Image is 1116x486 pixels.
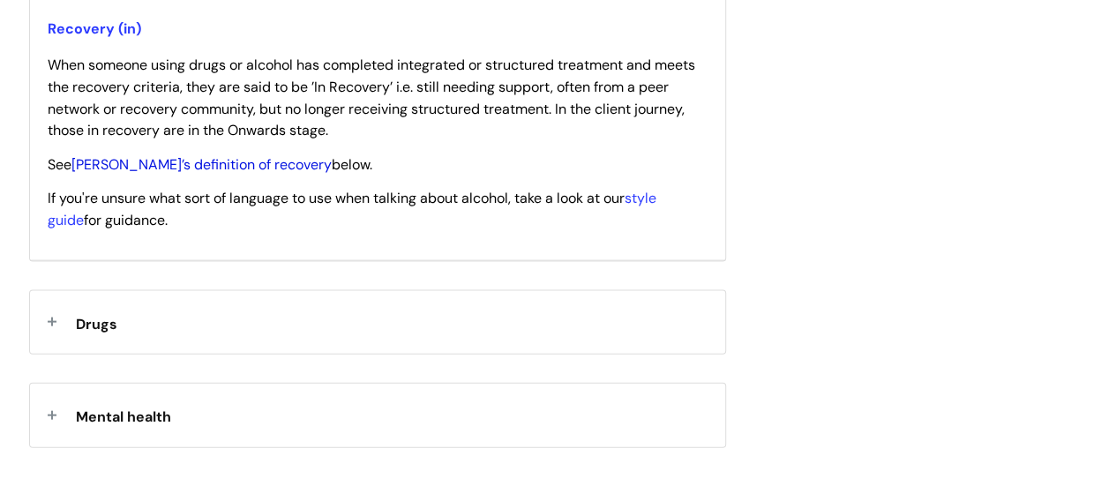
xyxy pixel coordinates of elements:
span: Mental health [76,407,171,426]
span: Recovery (in) [48,19,141,38]
span: See below. [48,155,372,174]
span: When someone using drugs or alcohol has completed integrated or structured treatment and meets th... [48,56,695,139]
span: If you're unsure what sort of language to use when talking about alcohol, take a look at our for ... [48,189,656,229]
span: Drugs [76,315,117,333]
a: [PERSON_NAME]’s definition of recovery [71,155,332,174]
a: style guide [48,189,656,229]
